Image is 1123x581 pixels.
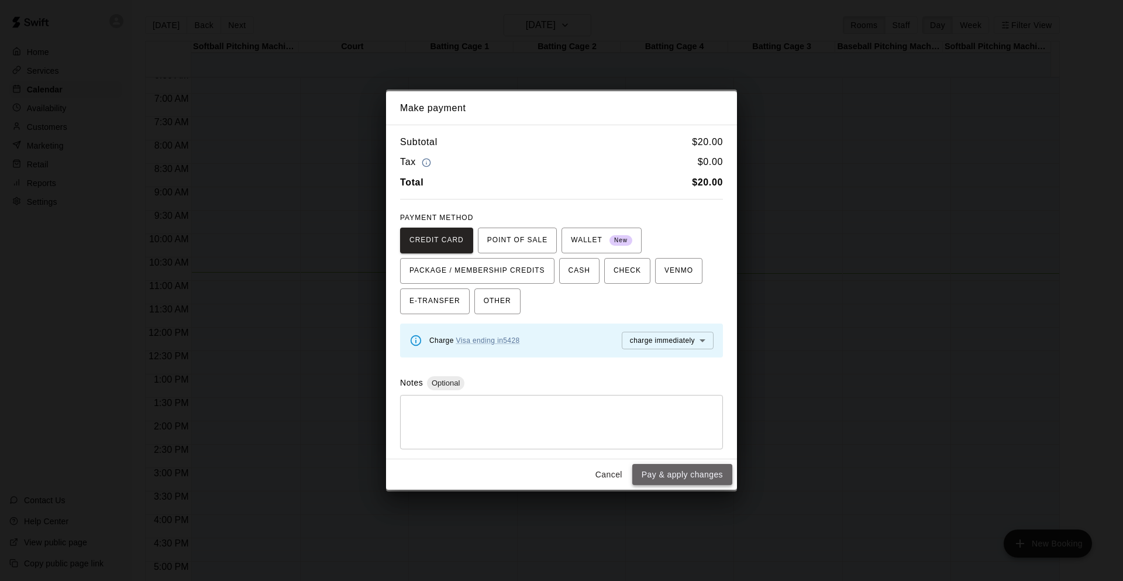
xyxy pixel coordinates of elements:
button: E-TRANSFER [400,288,470,314]
span: Charge [429,336,520,345]
button: CREDIT CARD [400,228,473,253]
button: CASH [559,258,600,284]
span: OTHER [484,292,511,311]
b: $ 20.00 [692,177,723,187]
span: PAYMENT METHOD [400,214,473,222]
button: OTHER [474,288,521,314]
span: PACKAGE / MEMBERSHIP CREDITS [409,262,545,280]
b: Total [400,177,423,187]
h6: Subtotal [400,135,438,150]
span: POINT OF SALE [487,231,547,250]
h6: $ 20.00 [692,135,723,150]
span: charge immediately [630,336,695,345]
button: POINT OF SALE [478,228,557,253]
button: CHECK [604,258,650,284]
button: VENMO [655,258,702,284]
a: Visa ending in 5428 [456,336,520,345]
h6: $ 0.00 [698,154,723,170]
span: WALLET [571,231,632,250]
span: CASH [569,262,590,280]
button: Pay & apply changes [632,464,732,486]
h6: Tax [400,154,434,170]
button: Cancel [590,464,628,486]
button: WALLET New [561,228,642,253]
span: New [609,233,632,249]
span: CREDIT CARD [409,231,464,250]
span: CHECK [614,262,641,280]
span: E-TRANSFER [409,292,460,311]
span: VENMO [664,262,693,280]
h2: Make payment [386,91,737,125]
button: PACKAGE / MEMBERSHIP CREDITS [400,258,554,284]
label: Notes [400,378,423,387]
span: Optional [427,379,464,387]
